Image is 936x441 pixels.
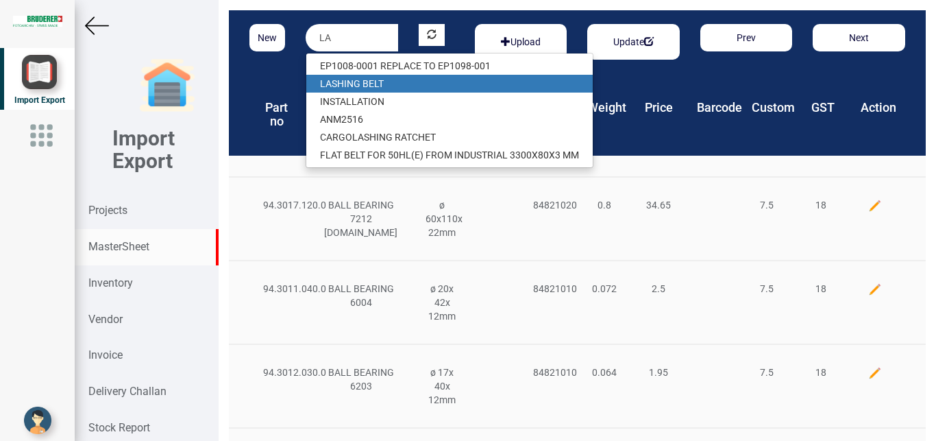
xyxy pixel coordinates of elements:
[700,24,793,51] button: Prev
[88,240,149,253] strong: MasterSheet
[642,101,676,115] h4: Price
[861,101,895,115] h4: Action
[806,101,840,115] h4: GST
[88,276,133,289] strong: Inventory
[868,199,882,213] img: edit.png
[739,198,793,212] div: 7.5
[306,93,593,110] a: INSTALLATION
[14,95,65,105] span: Import Export
[307,282,415,309] div: BALL BEARING 6004
[523,366,577,379] div: 84821010
[307,366,415,393] div: BALL BEARING 6203
[249,24,285,51] button: New
[793,282,848,296] div: 18
[352,132,364,143] strong: LA
[88,313,123,326] strong: Vendor
[88,385,167,398] strong: Delivery Challan
[253,198,307,212] div: 94.3017.120.0
[523,282,577,296] div: 84821010
[631,366,685,379] div: 1.95
[793,198,848,212] div: 18
[523,198,577,212] div: 84821020
[415,198,469,239] div: ø 60x110x 22mm
[306,146,593,164] a: FLAT BELT FOR 50HL(E) FROM INDUSTRIAL 3300X80X3 MM
[605,31,662,53] button: Update
[253,282,307,296] div: 94.3011.040.0
[398,60,410,71] strong: LA
[697,101,731,115] h4: Barcode
[352,96,362,107] strong: LA
[306,24,398,51] input: Serach by product part no
[88,421,150,434] strong: Stock Report
[813,24,905,51] button: Next
[306,128,593,146] a: CARGOLASHING RATCHET
[320,78,332,89] strong: LA
[631,282,685,296] div: 2.5
[88,204,127,217] strong: Projects
[793,366,848,379] div: 18
[631,198,685,212] div: 34.65
[868,283,882,296] img: edit.png
[112,126,175,173] b: Import Export
[577,366,631,379] div: 0.064
[306,75,593,93] a: LASHING BELT
[253,366,307,379] div: 94.3012.030.0
[307,198,415,239] div: BALL BEARING 7212 [DOMAIN_NAME]
[739,282,793,296] div: 7.5
[587,24,680,60] div: Basic example
[88,348,123,361] strong: Invoice
[868,366,882,380] img: edit.png
[587,101,621,115] h4: Weight
[306,57,593,75] a: EP1008-0001 REPLACE TO EP1098-001
[475,24,567,60] div: Basic example
[415,282,469,323] div: ø 20x 42x 12mm
[415,366,469,407] div: ø 17x 40x 12mm
[140,58,195,113] img: garage-closed.png
[739,366,793,379] div: 7.5
[306,110,593,128] a: ANM2516
[260,101,294,128] h4: Part no
[325,150,336,160] strong: LA
[493,31,549,53] button: Upload
[752,101,786,115] h4: Custom
[577,198,631,212] div: 0.8
[577,282,631,296] div: 0.072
